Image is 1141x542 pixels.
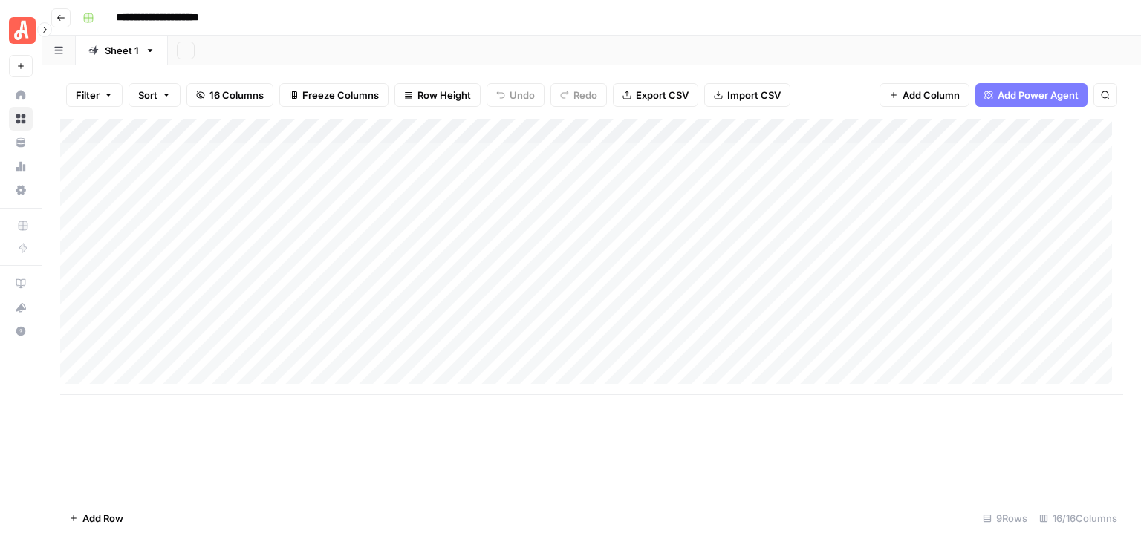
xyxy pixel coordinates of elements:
span: Import CSV [727,88,781,102]
button: Sort [129,83,181,107]
div: What's new? [10,296,32,319]
button: Add Row [60,506,132,530]
span: Export CSV [636,88,689,102]
a: Settings [9,178,33,202]
button: What's new? [9,296,33,319]
a: Sheet 1 [76,36,168,65]
a: Home [9,83,33,107]
a: Browse [9,107,33,131]
button: Export CSV [613,83,698,107]
span: 16 Columns [209,88,264,102]
div: 16/16 Columns [1033,506,1123,530]
span: Filter [76,88,100,102]
button: Help + Support [9,319,33,343]
span: Add Column [903,88,960,102]
button: Import CSV [704,83,790,107]
div: 9 Rows [977,506,1033,530]
div: Sheet 1 [105,43,139,58]
span: Add Row [82,511,123,526]
span: Add Power Agent [998,88,1079,102]
button: Add Column [880,83,969,107]
a: Your Data [9,131,33,154]
img: Angi Logo [9,17,36,44]
button: Workspace: Angi [9,12,33,49]
span: Row Height [417,88,471,102]
button: Add Power Agent [975,83,1088,107]
span: Undo [510,88,535,102]
button: Freeze Columns [279,83,389,107]
span: Sort [138,88,157,102]
button: Row Height [394,83,481,107]
span: Redo [573,88,597,102]
button: 16 Columns [186,83,273,107]
span: Freeze Columns [302,88,379,102]
a: Usage [9,154,33,178]
a: AirOps Academy [9,272,33,296]
button: Filter [66,83,123,107]
button: Redo [550,83,607,107]
button: Undo [487,83,545,107]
